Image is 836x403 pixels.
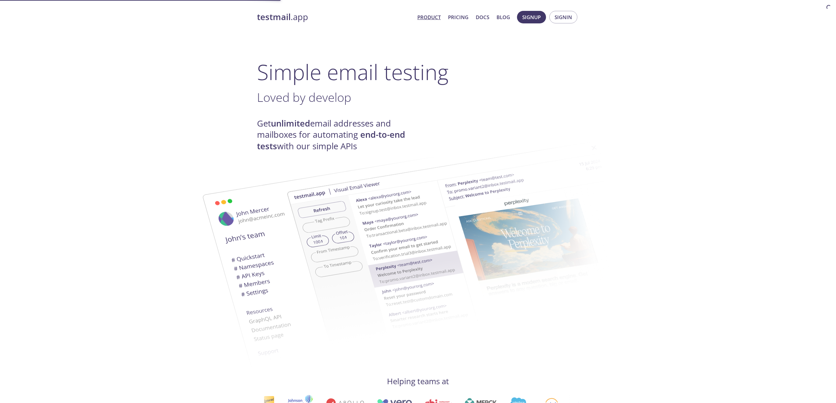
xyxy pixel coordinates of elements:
button: Signup [517,11,546,23]
a: Docs [476,13,489,21]
a: testmail.app [257,12,412,23]
img: testmail-email-viewer [178,153,534,376]
h4: Helping teams at [257,376,579,387]
span: Signup [522,13,541,21]
button: Signin [549,11,577,23]
h1: Simple email testing [257,59,579,85]
strong: end-to-end tests [257,129,405,152]
img: testmail-email-viewer [287,131,643,354]
h4: Get email addresses and mailboxes for automating with our simple APIs [257,118,418,152]
a: Product [417,13,441,21]
strong: unlimited [271,118,310,129]
strong: testmail [257,11,291,23]
a: Blog [497,13,510,21]
span: Loved by develop [257,89,351,105]
a: Pricing [448,13,468,21]
span: Signin [555,13,572,21]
